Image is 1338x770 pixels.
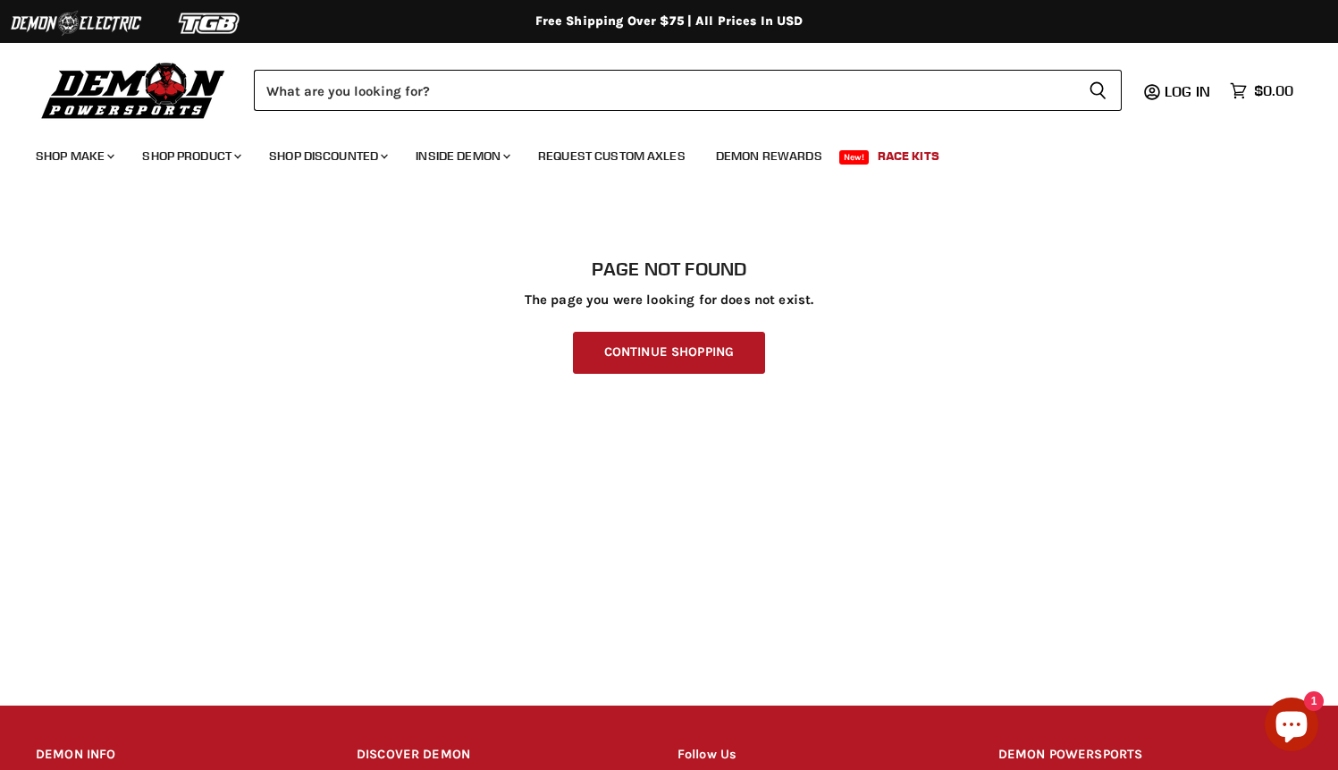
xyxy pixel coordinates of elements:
a: $0.00 [1221,78,1302,104]
h1: Page not found [36,258,1302,280]
a: Shop Discounted [256,138,399,174]
a: Log in [1157,83,1221,99]
img: Demon Powersports [36,58,231,122]
p: The page you were looking for does not exist. [36,292,1302,308]
form: Product [254,70,1122,111]
ul: Main menu [22,131,1289,174]
input: Search [254,70,1074,111]
span: $0.00 [1254,82,1293,99]
a: Continue Shopping [573,332,765,374]
a: Inside Demon [402,138,521,174]
button: Search [1074,70,1122,111]
img: TGB Logo 2 [143,6,277,40]
img: Demon Electric Logo 2 [9,6,143,40]
span: New! [839,150,870,165]
a: Shop Make [22,138,125,174]
a: Demon Rewards [703,138,836,174]
a: Race Kits [864,138,953,174]
a: Shop Product [129,138,252,174]
inbox-online-store-chat: Shopify online store chat [1259,698,1324,756]
span: Log in [1165,82,1210,100]
a: Request Custom Axles [525,138,699,174]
